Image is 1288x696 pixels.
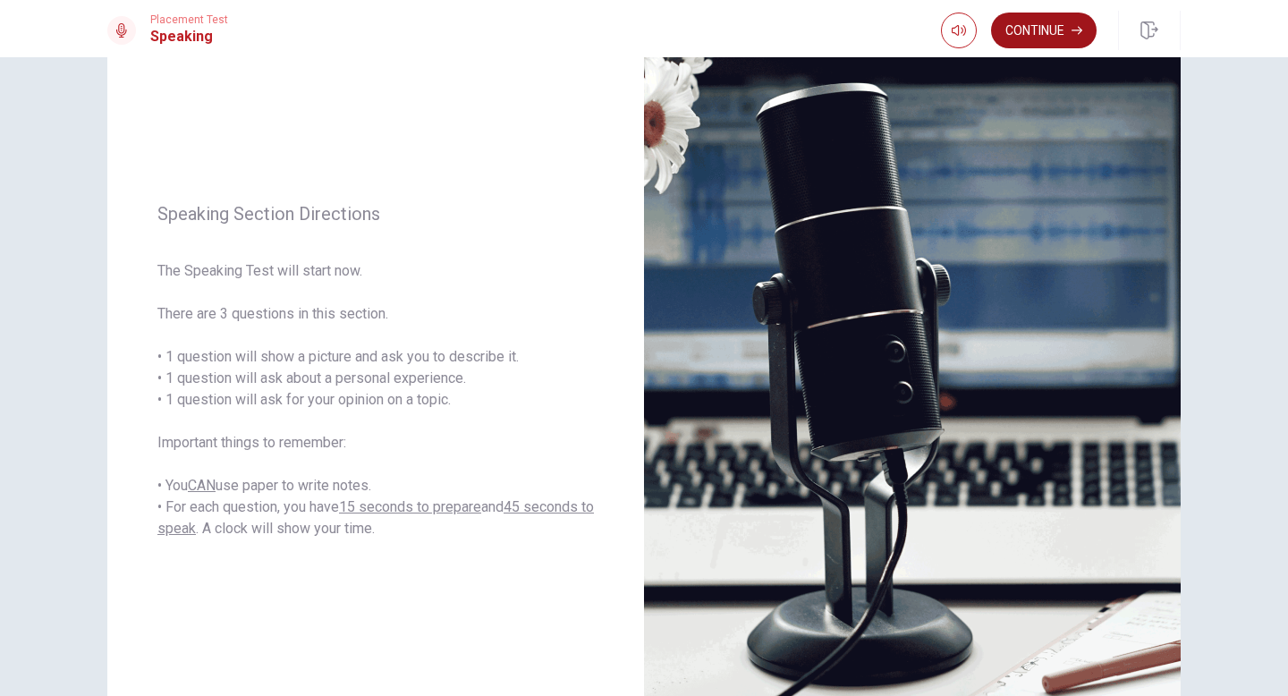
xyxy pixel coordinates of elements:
[150,13,228,26] span: Placement Test
[339,498,481,515] u: 15 seconds to prepare
[157,203,594,225] span: Speaking Section Directions
[150,26,228,47] h1: Speaking
[188,477,216,494] u: CAN
[157,260,594,539] span: The Speaking Test will start now. There are 3 questions in this section. • 1 question will show a...
[991,13,1097,48] button: Continue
